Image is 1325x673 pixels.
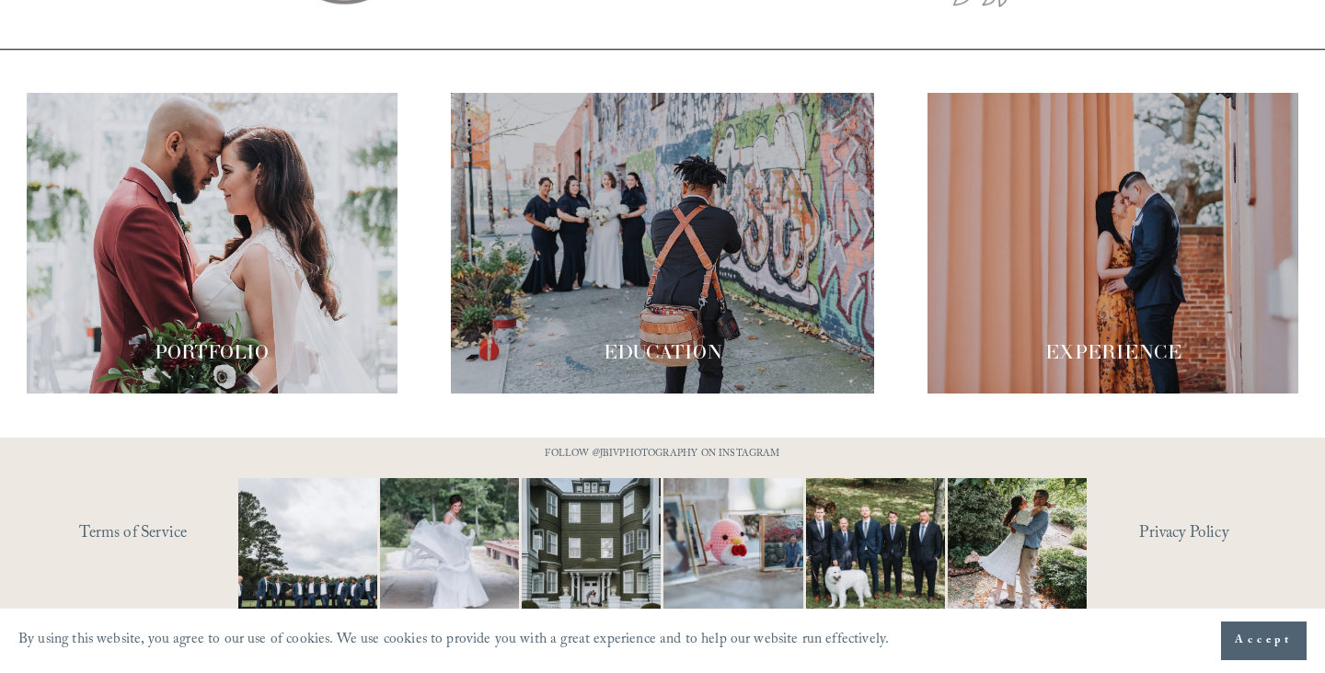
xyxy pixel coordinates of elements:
span: Accept [1235,632,1293,650]
img: Wideshots aren't just &quot;nice to have,&quot; they're a wedding day essential! 🙌 #Wideshotwedne... [501,478,682,617]
img: It&rsquo;s that time of year where weddings and engagements pick up and I get the joy of capturin... [948,455,1087,640]
img: Not every photo needs to be perfectly still, sometimes the best ones are the ones that feel like ... [346,478,555,617]
img: Happy #InternationalDogDay to all the pups who have made wedding days, engagement sessions, and p... [771,478,980,617]
img: This has got to be one of the cutest detail shots I've ever taken for a wedding! 📷 @thewoobles #I... [629,478,838,617]
p: By using this website, you agree to our use of cookies. We use cookies to provide you with a grea... [18,627,889,656]
img: Definitely, not your typical #WideShotWednesday moment. It&rsquo;s all about the suits, the smile... [203,478,412,617]
p: FOLLOW @JBIVPHOTOGRAPHY ON INSTAGRAM [503,446,822,465]
a: Privacy Policy [1139,519,1298,551]
span: EDUCATION [604,340,722,364]
button: Accept [1221,622,1307,660]
a: Terms of Service [79,519,291,551]
span: EXPERIENCE [1045,340,1181,364]
span: PORTFOLIO [155,340,269,364]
